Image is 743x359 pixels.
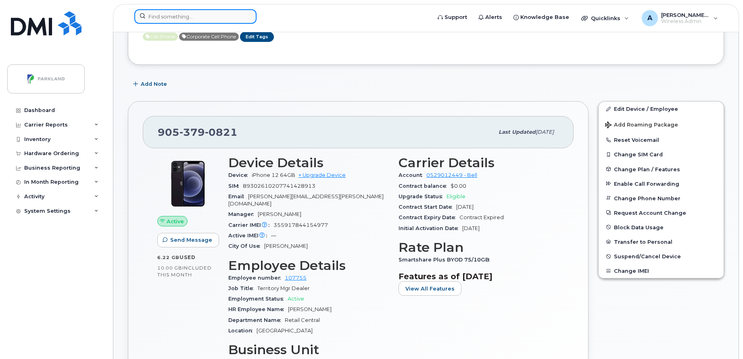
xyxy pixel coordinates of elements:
[228,156,389,170] h3: Device Details
[228,285,257,291] span: Job Title
[614,253,681,259] span: Suspend/Cancel Device
[252,172,295,178] span: iPhone 12 64GB
[399,281,461,296] button: View All Features
[157,265,212,278] span: included this month
[228,193,248,199] span: Email
[240,32,274,42] a: Edit Tags
[599,116,724,133] button: Add Roaming Package
[605,122,678,129] span: Add Roaming Package
[599,249,724,264] button: Suspend/Cancel Device
[257,285,310,291] span: Territory Mgr Dealer
[288,296,304,302] span: Active
[599,176,724,191] button: Enable Call Forwarding
[399,156,559,170] h3: Carrier Details
[179,126,205,138] span: 379
[228,183,243,189] span: SIM
[508,9,575,25] a: Knowledge Base
[399,272,559,281] h3: Features as of [DATE]
[228,317,285,323] span: Department Name
[243,183,315,189] span: 89302610207741428913
[157,233,219,247] button: Send Message
[399,204,456,210] span: Contract Start Date
[228,275,285,281] span: Employee number
[399,240,559,255] h3: Rate Plan
[485,13,502,21] span: Alerts
[599,147,724,162] button: Change SIM Card
[426,172,477,178] a: 0529012449 - Bell
[520,13,569,21] span: Knowledge Base
[157,255,179,260] span: 6.22 GB
[179,254,196,260] span: used
[456,204,474,210] span: [DATE]
[141,80,167,88] span: Add Note
[447,193,465,199] span: Eligible
[399,257,494,263] span: Smartshare Plus BYOD 75/10GB
[179,33,239,41] span: Active
[288,306,332,312] span: [PERSON_NAME]
[157,265,182,271] span: 10.00 GB
[228,172,252,178] span: Device
[459,214,504,220] span: Contract Expired
[614,166,680,172] span: Change Plan / Features
[599,162,724,176] button: Change Plan / Features
[599,220,724,234] button: Block Data Usage
[228,342,389,357] h3: Business Unit
[228,296,288,302] span: Employment Status
[258,211,301,217] span: [PERSON_NAME]
[228,243,264,249] span: City Of Use
[614,181,679,187] span: Enable Call Forwarding
[661,12,710,18] span: [PERSON_NAME][EMAIL_ADDRESS][PERSON_NAME][DOMAIN_NAME]
[636,10,724,26] div: Abisheik.Thiyagarajan@parkland.ca
[599,133,724,147] button: Reset Voicemail
[298,172,346,178] a: + Upgrade Device
[128,77,174,91] button: Add Note
[228,211,258,217] span: Manager
[273,222,328,228] span: 355917844154977
[134,9,257,24] input: Find something...
[399,214,459,220] span: Contract Expiry Date
[285,275,307,281] a: 107755
[599,264,724,278] button: Change IMEI
[228,328,257,334] span: Location
[264,243,308,249] span: [PERSON_NAME]
[167,218,184,225] span: Active
[399,183,451,189] span: Contract balance
[576,10,634,26] div: Quicklinks
[432,9,473,25] a: Support
[473,9,508,25] a: Alerts
[205,126,238,138] span: 0821
[499,129,536,135] span: Last updated
[599,102,724,116] a: Edit Device / Employee
[599,205,724,220] button: Request Account Change
[661,18,710,25] span: Wireless Admin
[399,172,426,178] span: Account
[536,129,554,135] span: [DATE]
[228,222,273,228] span: Carrier IMEI
[591,15,620,21] span: Quicklinks
[399,225,462,231] span: Initial Activation Date
[271,232,276,239] span: —
[143,33,178,41] span: Active
[164,160,212,208] img: iPhone_12.jpg
[228,232,271,239] span: Active IMEI
[451,183,466,189] span: $0.00
[599,234,724,249] button: Transfer to Personal
[228,306,288,312] span: HR Employee Name
[599,191,724,205] button: Change Phone Number
[285,317,320,323] span: Retail Central
[647,13,652,23] span: A
[445,13,467,21] span: Support
[462,225,480,231] span: [DATE]
[158,126,238,138] span: 905
[257,328,313,334] span: [GEOGRAPHIC_DATA]
[228,193,384,207] span: [PERSON_NAME][EMAIL_ADDRESS][PERSON_NAME][DOMAIN_NAME]
[170,236,212,244] span: Send Message
[405,285,455,293] span: View All Features
[228,258,389,273] h3: Employee Details
[399,193,447,199] span: Upgrade Status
